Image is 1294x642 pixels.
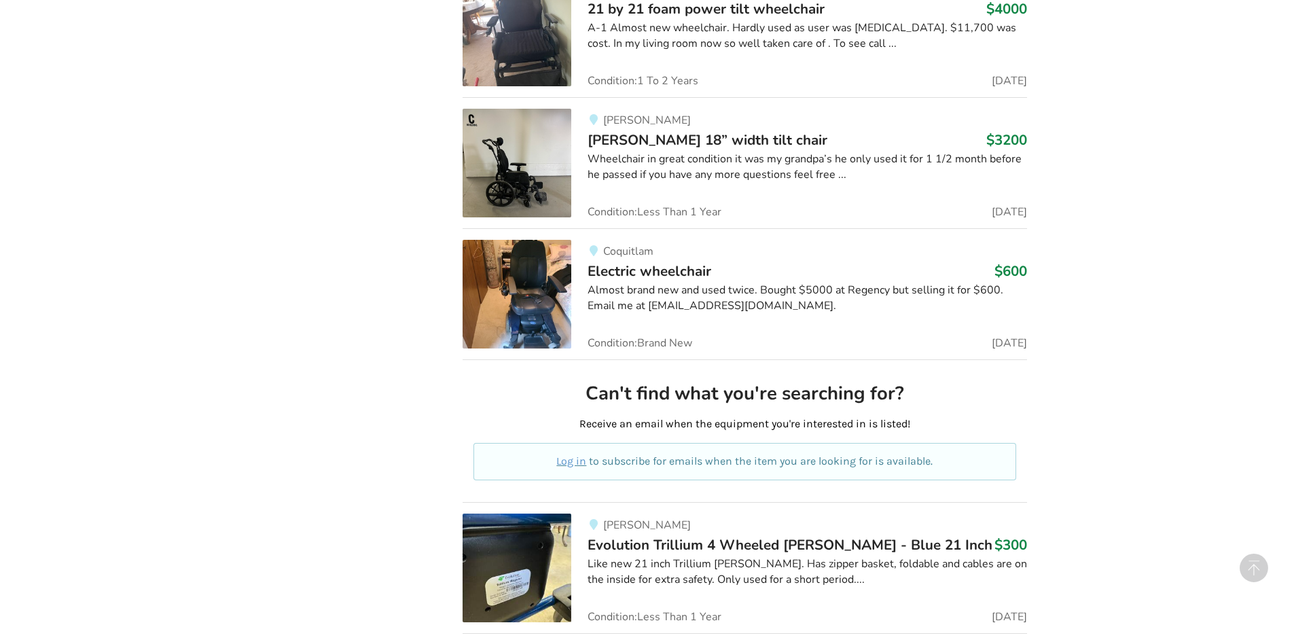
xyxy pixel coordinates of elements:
[588,151,1027,183] div: Wheelchair in great condition it was my grandpa’s he only used it for 1 1/2 month before he passe...
[588,75,698,86] span: Condition: 1 To 2 Years
[588,338,692,349] span: Condition: Brand New
[588,20,1027,52] div: A-1 Almost new wheelchair. Hardly used as user was [MEDICAL_DATA]. $11,700 was cost. In my living...
[603,244,653,259] span: Coquitlam
[603,518,691,533] span: [PERSON_NAME]
[588,535,992,554] span: Evolution Trillium 4 Wheeled [PERSON_NAME] - Blue 21 Inch
[473,416,1016,432] p: Receive an email when the equipment you're interested in is listed!
[986,131,1027,149] h3: $3200
[556,454,586,467] a: Log in
[992,75,1027,86] span: [DATE]
[588,262,711,281] span: Electric wheelchair
[994,536,1027,554] h3: $300
[463,228,1027,359] a: mobility-electric wheelchair CoquitlamElectric wheelchair$600Almost brand new and used twice. Bou...
[473,382,1016,406] h2: Can't find what you're searching for?
[992,207,1027,217] span: [DATE]
[490,454,1000,469] p: to subscribe for emails when the item you are looking for is available.
[992,338,1027,349] span: [DATE]
[588,130,827,149] span: [PERSON_NAME] 18” width tilt chair
[463,109,571,217] img: mobility-stella gl 18” width tilt chair
[588,611,721,622] span: Condition: Less Than 1 Year
[463,502,1027,633] a: mobility-evolution trillium 4 wheeled walker - blue 21 inch[PERSON_NAME]Evolution Trillium 4 Whee...
[463,514,571,622] img: mobility-evolution trillium 4 wheeled walker - blue 21 inch
[588,283,1027,314] div: Almost brand new and used twice. Bought $5000 at Regency but selling it for $600. Email me at [EM...
[992,611,1027,622] span: [DATE]
[588,207,721,217] span: Condition: Less Than 1 Year
[603,113,691,128] span: [PERSON_NAME]
[588,556,1027,588] div: Like new 21 inch Trillium [PERSON_NAME]. Has zipper basket, foldable and cables are on the inside...
[994,262,1027,280] h3: $600
[463,97,1027,228] a: mobility-stella gl 18” width tilt chair [PERSON_NAME][PERSON_NAME] 18” width tilt chair$3200Wheel...
[463,240,571,349] img: mobility-electric wheelchair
